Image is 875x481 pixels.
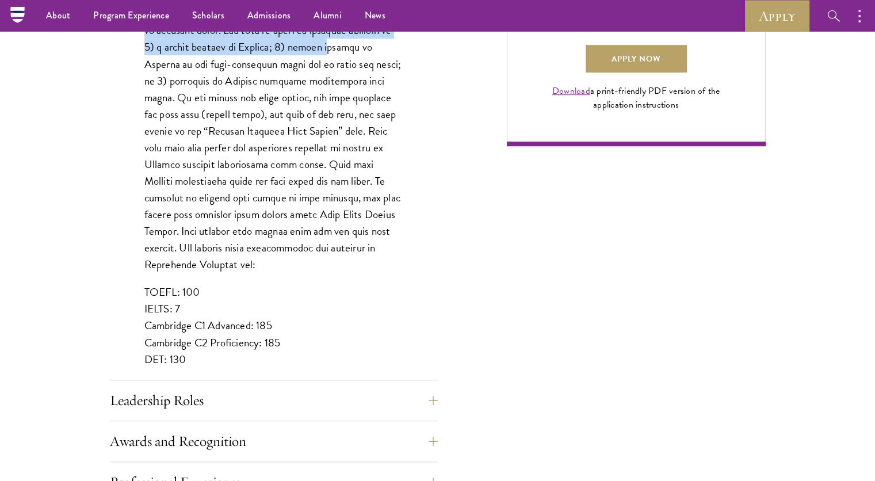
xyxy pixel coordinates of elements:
[144,284,403,367] p: TOEFL: 100 IELTS: 7 Cambridge C1 Advanced: 185 Cambridge C2 Proficiency: 185 DET: 130
[110,427,438,455] button: Awards and Recognition
[110,387,438,414] button: Leadership Roles
[586,45,687,72] a: Apply Now
[539,84,733,112] div: a print-friendly PDF version of the application instructions
[552,84,590,98] a: Download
